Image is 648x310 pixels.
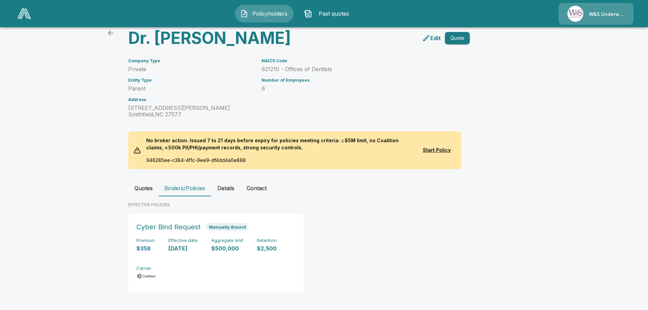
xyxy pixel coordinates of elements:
[257,238,277,243] h6: Retention
[257,245,277,252] p: $2,500
[262,59,453,63] h6: NAICS Code
[240,10,248,18] img: Policyholders Icon
[262,85,453,92] p: 6
[141,157,418,169] p: 946285ee-c384-4f1c-9ee9-df4dd4a0e888
[235,5,294,22] button: Policyholders IconPolicyholders
[168,245,198,252] p: [DATE]
[136,238,155,243] h6: Premium
[136,222,201,232] h6: Cyber Bind Request
[141,131,418,157] p: No broker action. Issued 7 to 21 days before expiry for policies meeting criteria: ≤ $5M limit, n...
[211,180,241,196] button: Details
[128,213,304,292] a: Cyber Bind RequestManually BoundPremium$358Effective date[DATE]Aggregate limit$500,000Retention$2...
[168,238,198,243] h6: Effective date
[136,245,155,252] p: $358
[421,33,442,44] a: edit
[136,266,157,271] h6: Carrier
[128,180,520,196] div: policyholder tabs
[128,59,253,63] h6: Company Type
[128,202,520,208] p: EFFECTIVE POLICIES
[128,97,253,102] h6: Address
[159,180,211,196] button: Binders/Policies
[262,78,453,83] h6: Number of Employees
[136,273,157,279] img: Carrier
[104,26,117,40] a: back
[304,10,312,18] img: Past quotes Icon
[315,10,352,18] span: Past quotes
[206,224,249,230] span: Manually Bound
[241,180,272,196] button: Contact
[211,245,243,252] p: $500,000
[128,29,296,48] h3: Dr. [PERSON_NAME]
[445,32,470,45] button: Quote
[128,66,253,72] p: Private
[211,238,243,243] h6: Aggregate limit
[418,144,456,157] button: Start Policy
[262,66,453,72] p: 621210 - Offices of Dentists
[17,9,31,19] img: AA Logo
[128,105,253,118] p: [STREET_ADDRESS][PERSON_NAME] Smithfield , NC 27577
[299,5,358,22] button: Past quotes IconPast quotes
[128,180,159,196] button: Quotes
[251,10,288,18] span: Policyholders
[128,85,253,92] p: Parent
[128,78,253,83] h6: Entity Type
[430,34,441,42] p: Edit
